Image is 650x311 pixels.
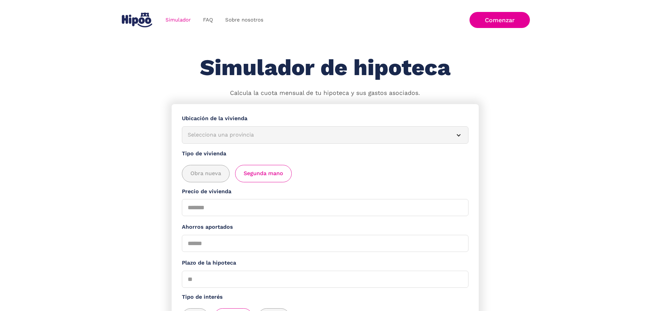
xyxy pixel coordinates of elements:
h1: Simulador de hipoteca [200,55,450,80]
label: Precio de vivienda [182,187,468,196]
label: Plazo de la hipoteca [182,259,468,267]
a: FAQ [197,13,219,27]
label: Ahorros aportados [182,223,468,231]
span: Obra nueva [190,169,221,178]
label: Tipo de interés [182,293,468,301]
span: Segunda mano [244,169,283,178]
div: add_description_here [182,165,468,182]
a: Comenzar [470,12,530,28]
p: Calcula la cuota mensual de tu hipoteca y sus gastos asociados. [230,89,420,98]
div: Selecciona una provincia [188,131,446,139]
label: Ubicación de la vivienda [182,114,468,123]
a: Simulador [159,13,197,27]
a: home [120,10,154,30]
article: Selecciona una provincia [182,126,468,144]
label: Tipo de vivienda [182,150,468,158]
a: Sobre nosotros [219,13,270,27]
